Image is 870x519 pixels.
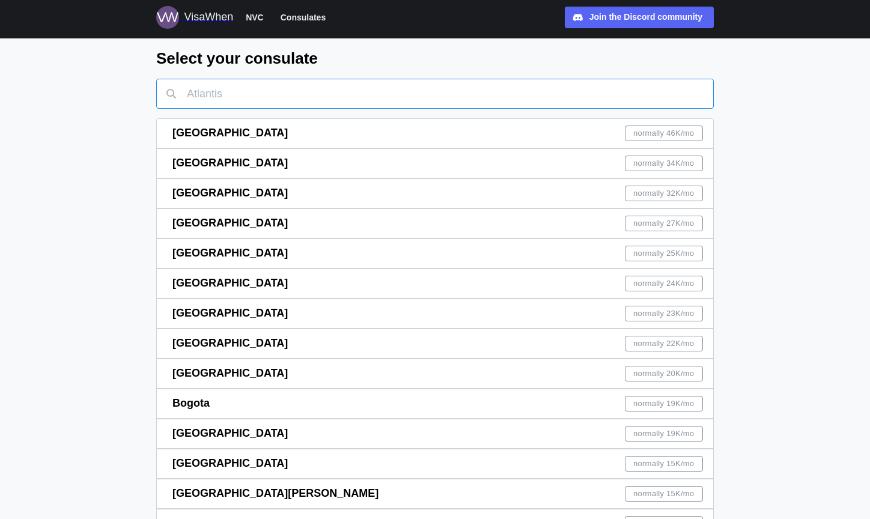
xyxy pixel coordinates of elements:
a: [GEOGRAPHIC_DATA]normally 20K/mo [156,359,714,389]
span: normally 32K /mo [633,186,694,201]
a: [GEOGRAPHIC_DATA]normally 34K/mo [156,148,714,178]
a: [GEOGRAPHIC_DATA]normally 25K/mo [156,238,714,269]
a: [GEOGRAPHIC_DATA]normally 24K/mo [156,269,714,299]
span: Consulates [281,10,326,25]
span: [GEOGRAPHIC_DATA] [172,187,288,199]
span: normally 24K /mo [633,276,694,291]
span: [GEOGRAPHIC_DATA] [172,307,288,319]
a: [GEOGRAPHIC_DATA]normally 19K/mo [156,419,714,449]
button: Consulates [275,10,331,25]
span: normally 15K /mo [633,487,694,501]
span: [GEOGRAPHIC_DATA] [172,367,288,379]
a: [GEOGRAPHIC_DATA]normally 46K/mo [156,118,714,148]
a: Logo for VisaWhen VisaWhen [156,6,233,29]
span: NVC [246,10,264,25]
span: normally 19K /mo [633,426,694,441]
span: [GEOGRAPHIC_DATA] [172,427,288,439]
span: Bogota [172,397,210,409]
div: Join the Discord community [589,11,702,24]
span: [GEOGRAPHIC_DATA] [172,247,288,259]
span: [GEOGRAPHIC_DATA] [172,457,288,469]
h2: Select your consulate [156,48,714,69]
a: [GEOGRAPHIC_DATA]normally 32K/mo [156,178,714,208]
a: [GEOGRAPHIC_DATA]normally 23K/mo [156,299,714,329]
span: [GEOGRAPHIC_DATA][PERSON_NAME] [172,487,379,499]
span: normally 19K /mo [633,396,694,411]
span: normally 15K /mo [633,457,694,471]
span: [GEOGRAPHIC_DATA] [172,157,288,169]
a: Join the Discord community [565,7,714,28]
span: [GEOGRAPHIC_DATA] [172,277,288,289]
span: normally 22K /mo [633,336,694,351]
span: normally 20K /mo [633,366,694,381]
span: [GEOGRAPHIC_DATA] [172,127,288,139]
img: Logo for VisaWhen [156,6,179,29]
input: Atlantis [156,79,714,109]
a: [GEOGRAPHIC_DATA][PERSON_NAME]normally 15K/mo [156,479,714,509]
span: [GEOGRAPHIC_DATA] [172,337,288,349]
button: NVC [240,10,269,25]
a: [GEOGRAPHIC_DATA]normally 22K/mo [156,329,714,359]
span: normally 46K /mo [633,126,694,141]
a: [GEOGRAPHIC_DATA]normally 15K/mo [156,449,714,479]
a: Bogotanormally 19K/mo [156,389,714,419]
span: normally 27K /mo [633,216,694,231]
span: normally 23K /mo [633,306,694,321]
a: [GEOGRAPHIC_DATA]normally 27K/mo [156,208,714,238]
span: normally 34K /mo [633,156,694,171]
span: [GEOGRAPHIC_DATA] [172,217,288,229]
div: VisaWhen [184,9,233,26]
span: normally 25K /mo [633,246,694,261]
